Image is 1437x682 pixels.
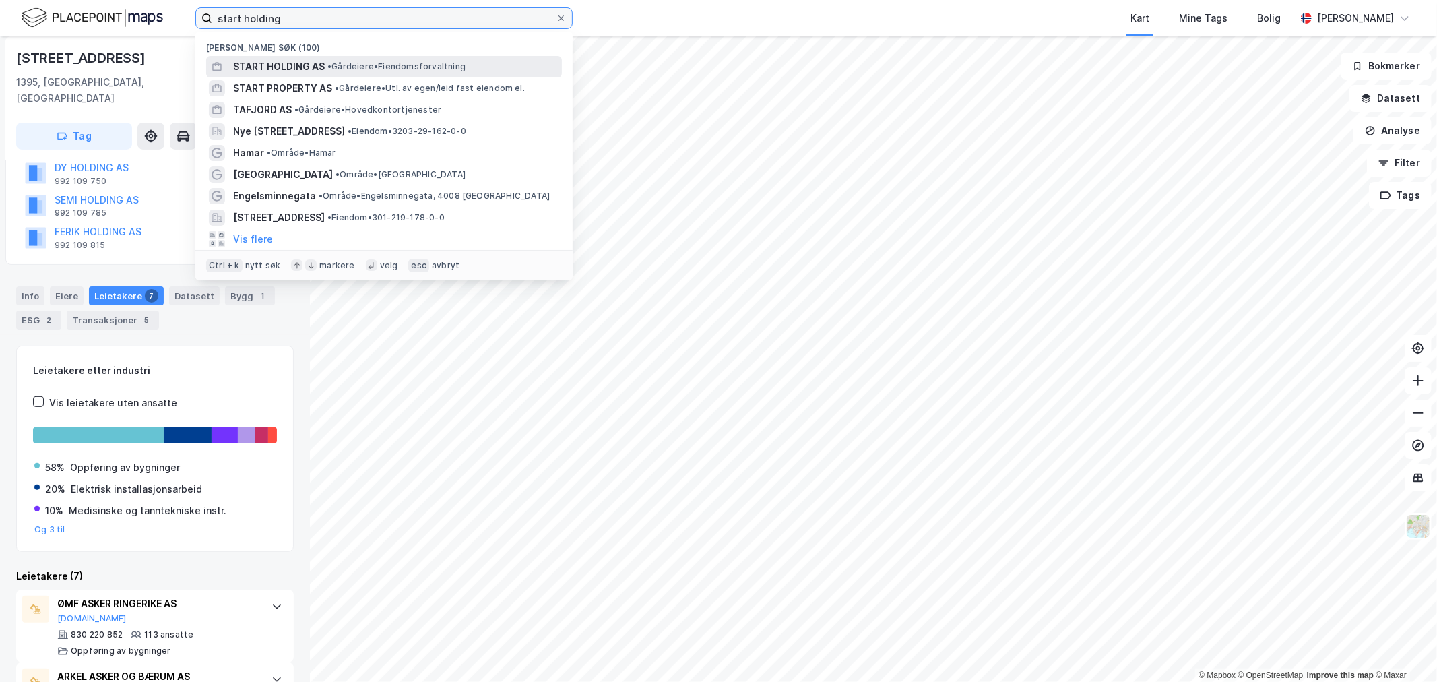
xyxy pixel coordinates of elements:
[206,259,243,272] div: Ctrl + k
[1370,617,1437,682] iframe: Chat Widget
[71,481,202,497] div: Elektrisk installasjonsarbeid
[55,176,106,187] div: 992 109 750
[233,102,292,118] span: TAFJORD AS
[89,286,164,305] div: Leietakere
[348,126,466,137] span: Eiendom • 3203-29-162-0-0
[319,191,550,201] span: Område • Engelsminnegata, 4008 [GEOGRAPHIC_DATA]
[327,61,466,72] span: Gårdeiere • Eiendomsforvaltning
[432,260,459,271] div: avbryt
[34,524,65,535] button: Og 3 til
[1405,514,1431,539] img: Z
[233,145,264,161] span: Hamar
[233,231,273,247] button: Vis flere
[55,208,106,218] div: 992 109 785
[45,503,63,519] div: 10%
[16,311,61,330] div: ESG
[1349,85,1432,112] button: Datasett
[1307,671,1374,680] a: Improve this map
[16,74,242,106] div: 1395, [GEOGRAPHIC_DATA], [GEOGRAPHIC_DATA]
[233,188,316,204] span: Engelsminnegata
[319,191,323,201] span: •
[42,313,56,327] div: 2
[380,260,398,271] div: velg
[233,59,325,75] span: START HOLDING AS
[348,126,352,136] span: •
[327,212,331,222] span: •
[70,460,180,476] div: Oppføring av bygninger
[1367,150,1432,177] button: Filter
[294,104,441,115] span: Gårdeiere • Hovedkontortjenester
[256,289,269,303] div: 1
[233,166,333,183] span: [GEOGRAPHIC_DATA]
[327,212,445,223] span: Eiendom • 301-219-178-0-0
[57,613,127,624] button: [DOMAIN_NAME]
[33,363,277,379] div: Leietakere etter industri
[1257,10,1281,26] div: Bolig
[169,286,220,305] div: Datasett
[225,286,275,305] div: Bygg
[327,61,331,71] span: •
[1317,10,1394,26] div: [PERSON_NAME]
[195,32,573,56] div: [PERSON_NAME] søk (100)
[1130,10,1149,26] div: Kart
[335,83,339,93] span: •
[50,286,84,305] div: Eiere
[335,83,525,94] span: Gårdeiere • Utl. av egen/leid fast eiendom el.
[16,123,132,150] button: Tag
[57,596,258,612] div: ØMF ASKER RINGERIKE AS
[267,148,336,158] span: Område • Hamar
[319,260,354,271] div: markere
[45,460,65,476] div: 58%
[55,240,105,251] div: 992 109 815
[1353,117,1432,144] button: Analyse
[1179,10,1227,26] div: Mine Tags
[212,8,556,28] input: Søk på adresse, matrikkel, gårdeiere, leietakere eller personer
[1341,53,1432,80] button: Bokmerker
[71,629,123,640] div: 830 220 852
[16,47,148,69] div: [STREET_ADDRESS]
[233,123,345,139] span: Nye [STREET_ADDRESS]
[1238,671,1304,680] a: OpenStreetMap
[144,629,193,640] div: 113 ansatte
[140,313,154,327] div: 5
[69,503,226,519] div: Medisinske og tanntekniske instr.
[336,169,466,180] span: Område • [GEOGRAPHIC_DATA]
[22,6,163,30] img: logo.f888ab2527a4732fd821a326f86c7f29.svg
[45,481,65,497] div: 20%
[67,311,159,330] div: Transaksjoner
[267,148,271,158] span: •
[336,169,340,179] span: •
[16,286,44,305] div: Info
[145,289,158,303] div: 7
[71,646,170,656] div: Oppføring av bygninger
[49,395,177,411] div: Vis leietakere uten ansatte
[245,260,281,271] div: nytt søk
[16,568,294,584] div: Leietakere (7)
[1199,671,1236,680] a: Mapbox
[1370,617,1437,682] div: Kontrollprogram for chat
[408,259,429,272] div: esc
[294,104,298,115] span: •
[1369,182,1432,209] button: Tags
[233,80,332,96] span: START PROPERTY AS
[233,210,325,226] span: [STREET_ADDRESS]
